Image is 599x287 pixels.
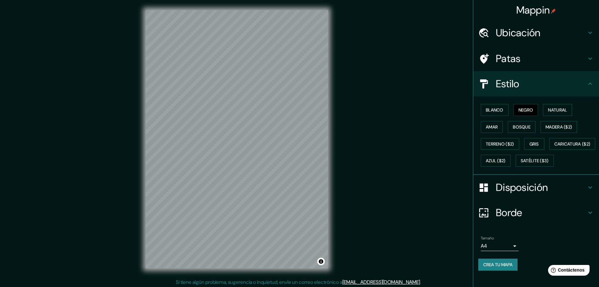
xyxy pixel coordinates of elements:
[516,3,550,17] font: Mappin
[483,262,513,267] font: Crea tu mapa
[473,20,599,45] div: Ubicación
[521,158,549,164] font: Satélite ($3)
[519,107,533,113] font: Negro
[546,124,572,130] font: Madera ($2)
[176,279,342,285] font: Si tiene algún problema, sugerencia o inquietud, envíe un correo electrónico a
[508,121,535,133] button: Bosque
[543,262,592,280] iframe: Lanzador de widgets de ayuda
[486,141,514,147] font: Terreno ($2)
[473,71,599,96] div: Estilo
[422,278,423,285] font: .
[486,124,498,130] font: Amar
[549,138,596,150] button: Caricatura ($2)
[342,279,420,285] a: [EMAIL_ADDRESS][DOMAIN_NAME]
[551,9,556,14] img: pin-icon.png
[481,138,519,150] button: Terreno ($2)
[481,121,503,133] button: Amar
[421,278,422,285] font: .
[420,279,421,285] font: .
[530,141,539,147] font: Gris
[496,77,519,90] font: Estilo
[473,46,599,71] div: Patas
[496,26,541,39] font: Ubicación
[473,200,599,225] div: Borde
[516,155,554,167] button: Satélite ($3)
[554,141,591,147] font: Caricatura ($2)
[317,258,325,265] button: Activar o desactivar atribución
[486,107,503,113] font: Blanco
[473,175,599,200] div: Disposición
[496,206,522,219] font: Borde
[513,124,530,130] font: Bosque
[548,107,567,113] font: Natural
[478,259,518,271] button: Crea tu mapa
[481,236,494,241] font: Tamaño
[481,104,508,116] button: Blanco
[543,104,572,116] button: Natural
[496,52,521,65] font: Patas
[481,155,511,167] button: Azul ($2)
[481,243,487,249] font: A4
[496,181,548,194] font: Disposición
[486,158,506,164] font: Azul ($2)
[524,138,544,150] button: Gris
[146,10,328,268] canvas: Mapa
[541,121,577,133] button: Madera ($2)
[481,241,519,251] div: A4
[513,104,538,116] button: Negro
